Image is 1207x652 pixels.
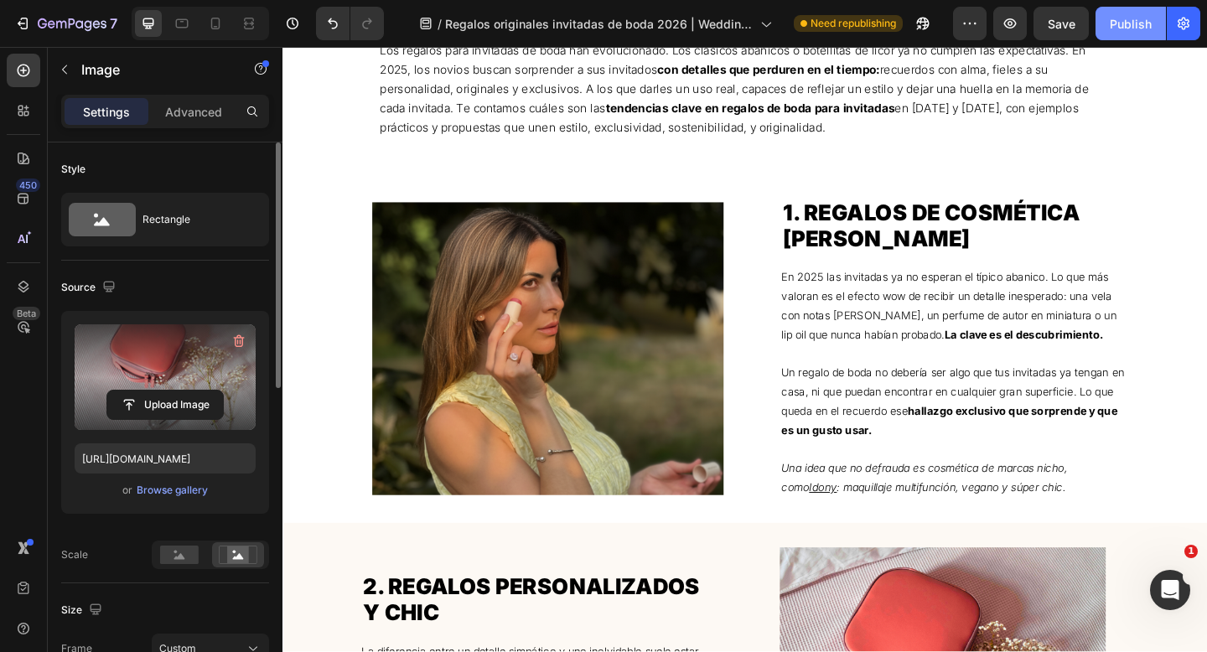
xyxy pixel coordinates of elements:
[61,162,85,177] div: Style
[106,390,224,420] button: Upload Image
[351,59,666,75] strong: tendencias clave en regalos de boda para invitadas
[1033,7,1089,40] button: Save
[438,15,442,33] span: /
[7,7,125,40] button: 7
[1048,17,1075,31] span: Save
[81,60,224,80] p: Image
[136,482,209,499] button: Browse gallery
[603,472,852,486] i: : maquillaje multifunción, vegano y súper chic.
[542,451,853,486] i: Una idea que no defrauda es cosmética de marcas nicho, como
[61,277,119,299] div: Source
[85,169,490,488] img: Invitada de boda aplicando Flush & Bloom Stick Blush de Idony Cosmetics como detalle beauty premium
[407,17,650,33] strong: con detalles que perduren en el tiempo:
[1110,15,1152,33] div: Publish
[13,307,40,320] div: Beta
[572,470,603,487] a: Idony
[85,572,464,632] h2: 2. REGALOS PERSONALIZADOS Y CHIC
[61,547,88,562] div: Scale
[75,443,256,473] input: https://example.com/image.jpg
[445,15,754,33] span: Regalos originales invitadas de boda 2026 | Wedding Glow Icons by [PERSON_NAME]
[542,243,907,320] span: En 2025 las invitadas ya no esperan el típico abanico. Lo que más valoran es el efecto wow de rec...
[1096,7,1166,40] button: Publish
[542,165,920,225] h2: 1. REGALOS DE COSMÉTICA [PERSON_NAME]
[122,480,132,500] span: or
[282,47,1207,652] iframe: Design area
[61,599,106,622] div: Size
[720,306,893,320] strong: La clave es el descubrimiento.
[16,179,40,192] div: 450
[1150,570,1190,610] iframe: Intercom live chat
[572,472,603,486] u: Idony
[83,103,130,121] p: Settings
[542,347,915,424] span: Un regalo de boda no debería ser algo que tus invitadas ya tengan en casa, ni que puedan encontra...
[110,13,117,34] p: 7
[1184,545,1198,558] span: 1
[811,16,896,31] span: Need republishing
[542,389,908,424] strong: hallazgo exclusivo que sorprende y que es un gusto usar.
[165,103,222,121] p: Advanced
[142,200,245,239] div: Rectangle
[316,7,384,40] div: Undo/Redo
[137,483,208,498] div: Browse gallery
